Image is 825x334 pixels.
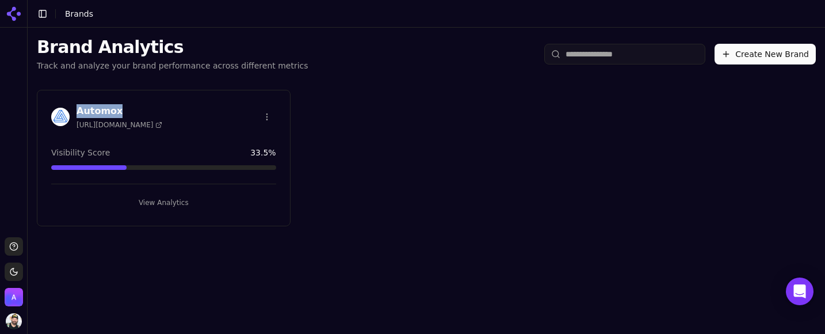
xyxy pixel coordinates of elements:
[51,108,70,126] img: Automox
[37,60,308,71] p: Track and analyze your brand performance across different metrics
[77,104,162,118] h3: Automox
[5,288,23,306] button: Open organization switcher
[51,193,276,212] button: View Analytics
[77,120,162,130] span: [URL][DOMAIN_NAME]
[715,44,816,64] button: Create New Brand
[51,147,110,158] span: Visibility Score
[6,313,22,329] button: Open user button
[250,147,276,158] span: 33.5 %
[65,9,93,18] span: Brands
[6,313,22,329] img: Jon Levenson
[786,278,813,305] div: Open Intercom Messenger
[37,37,308,58] h1: Brand Analytics
[5,288,23,306] img: Automox
[65,8,93,20] nav: breadcrumb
